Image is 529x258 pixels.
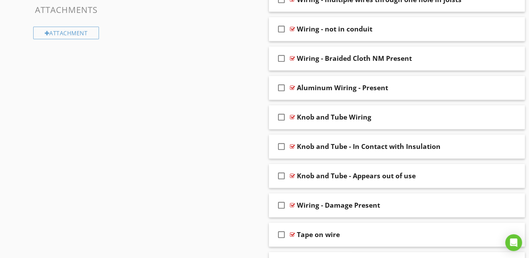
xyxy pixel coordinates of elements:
i: check_box_outline_blank [276,79,287,96]
i: check_box_outline_blank [276,138,287,155]
div: Attachment [33,27,99,39]
i: check_box_outline_blank [276,226,287,243]
div: Tape on wire [297,230,340,239]
i: check_box_outline_blank [276,21,287,37]
div: Knob and Tube - In Contact with Insulation [297,142,441,151]
div: Wiring - Braided Cloth NM Present [297,54,412,63]
i: check_box_outline_blank [276,50,287,67]
div: Aluminum Wiring - Present [297,84,388,92]
div: Wiring - not in conduit [297,25,372,33]
div: Knob and Tube Wiring [297,113,371,121]
div: Open Intercom Messenger [505,234,522,251]
div: Wiring - Damage Present [297,201,380,209]
i: check_box_outline_blank [276,109,287,126]
div: Knob and Tube - Appears out of use [297,172,416,180]
i: check_box_outline_blank [276,197,287,214]
i: check_box_outline_blank [276,167,287,184]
